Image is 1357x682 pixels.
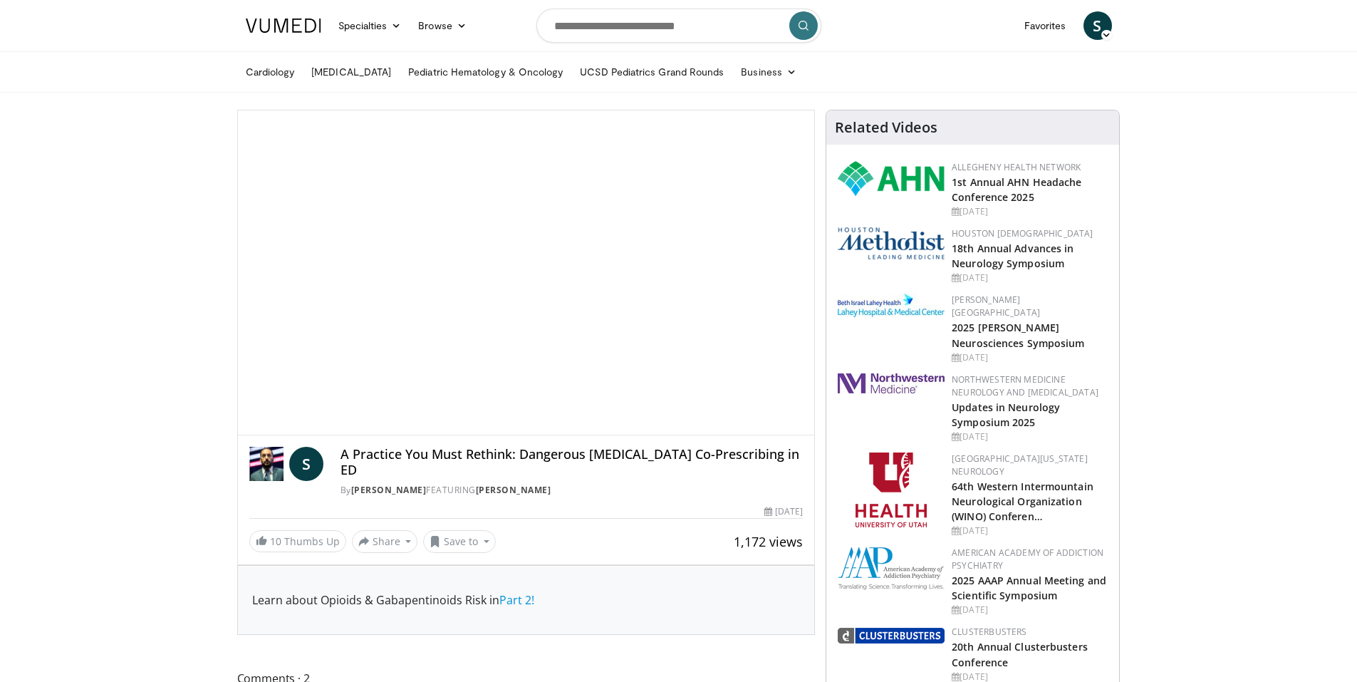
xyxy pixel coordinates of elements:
img: 628ffacf-ddeb-4409-8647-b4d1102df243.png.150x105_q85_autocrop_double_scale_upscale_version-0.2.png [838,161,945,196]
div: [DATE] [952,604,1108,616]
a: Cardiology [237,58,303,86]
a: Part 2! [499,592,534,608]
a: Browse [410,11,475,40]
a: American Academy of Addiction Psychiatry [952,547,1103,572]
a: [PERSON_NAME] [476,484,551,496]
a: 18th Annual Advances in Neurology Symposium [952,242,1073,270]
a: UCSD Pediatrics Grand Rounds [571,58,732,86]
a: [PERSON_NAME] [351,484,427,496]
button: Share [352,530,418,553]
div: [DATE] [952,525,1108,537]
input: Search topics, interventions [536,9,821,43]
div: [DATE] [952,272,1108,284]
img: d3be30b6-fe2b-4f13-a5b4-eba975d75fdd.png.150x105_q85_autocrop_double_scale_upscale_version-0.2.png [838,628,945,644]
a: 2025 [PERSON_NAME] Neurosciences Symposium [952,321,1084,349]
video-js: Video Player [238,110,815,435]
a: Allegheny Health Network [952,161,1081,173]
button: Save to [423,530,496,553]
a: 1st Annual AHN Headache Conference 2025 [952,175,1081,204]
img: e7977282-282c-4444-820d-7cc2733560fd.jpg.150x105_q85_autocrop_double_scale_upscale_version-0.2.jpg [838,294,945,317]
div: [DATE] [952,430,1108,443]
a: [PERSON_NAME][GEOGRAPHIC_DATA] [952,294,1040,319]
a: Favorites [1016,11,1075,40]
h4: Related Videos [835,119,937,136]
div: [DATE] [952,351,1108,364]
a: 64th Western Intermountain Neurological Organization (WINO) Conferen… [952,480,1093,523]
a: Northwestern Medicine Neurology and [MEDICAL_DATA] [952,373,1098,398]
a: 2025 AAAP Annual Meeting and Scientific Symposium [952,574,1106,602]
a: [MEDICAL_DATA] [303,58,400,86]
span: 10 [270,534,281,548]
img: f7c290de-70ae-47e0-9ae1-04035161c232.png.150x105_q85_autocrop_double_scale_upscale_version-0.2.png [838,547,945,590]
p: Learn about Opioids & Gabapentinoids Risk in [252,591,801,609]
a: Pediatric Hematology & Oncology [400,58,571,86]
a: Clusterbusters [952,626,1026,638]
a: S [1083,11,1112,40]
a: Business [732,58,805,86]
a: S [289,447,323,481]
a: Houston [DEMOGRAPHIC_DATA] [952,227,1093,239]
img: VuMedi Logo [246,19,321,33]
a: [GEOGRAPHIC_DATA][US_STATE] Neurology [952,453,1088,477]
a: 20th Annual Clusterbusters Conference [952,640,1088,668]
img: f6362829-b0a3-407d-a044-59546adfd345.png.150x105_q85_autocrop_double_scale_upscale_version-0.2.png [856,453,927,527]
a: 10 Thumbs Up [249,530,346,552]
div: By FEATURING [340,484,803,497]
a: Updates in Neurology Symposium 2025 [952,401,1060,429]
img: 5e4488cc-e109-4a4e-9fd9-73bb9237ee91.png.150x105_q85_autocrop_double_scale_upscale_version-0.2.png [838,227,945,259]
span: 1,172 views [734,533,803,550]
h4: A Practice You Must Rethink: Dangerous [MEDICAL_DATA] Co-Prescribing in ED [340,447,803,477]
a: Specialties [330,11,410,40]
div: [DATE] [764,505,803,518]
div: [DATE] [952,205,1108,218]
img: Dr. Sergey Motov [249,447,284,481]
img: 2a462fb6-9365-492a-ac79-3166a6f924d8.png.150x105_q85_autocrop_double_scale_upscale_version-0.2.jpg [838,373,945,393]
